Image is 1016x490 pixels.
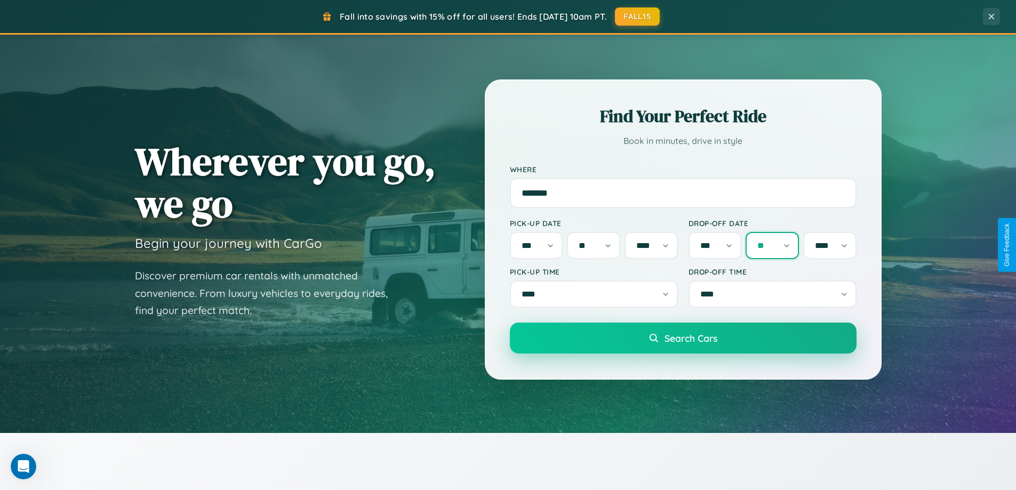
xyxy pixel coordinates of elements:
label: Pick-up Date [510,219,678,228]
p: Discover premium car rentals with unmatched convenience. From luxury vehicles to everyday rides, ... [135,267,402,319]
button: FALL15 [615,7,660,26]
h2: Find Your Perfect Ride [510,105,857,128]
label: Where [510,165,857,174]
button: Search Cars [510,323,857,354]
label: Drop-off Date [689,219,857,228]
span: Search Cars [665,332,717,344]
span: Fall into savings with 15% off for all users! Ends [DATE] 10am PT. [340,11,607,22]
iframe: Intercom live chat [11,454,36,479]
h1: Wherever you go, we go [135,140,436,224]
div: Give Feedback [1003,223,1011,267]
label: Drop-off Time [689,267,857,276]
p: Book in minutes, drive in style [510,133,857,149]
label: Pick-up Time [510,267,678,276]
h3: Begin your journey with CarGo [135,235,322,251]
